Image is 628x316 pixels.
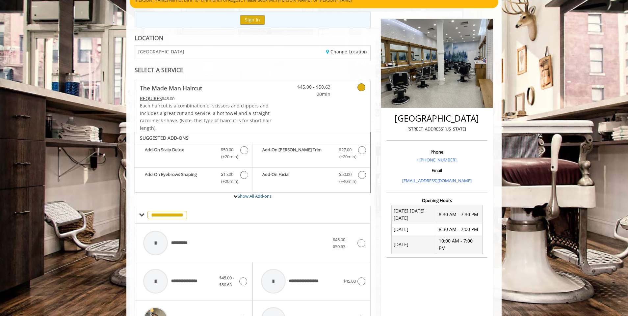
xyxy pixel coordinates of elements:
a: [EMAIL_ADDRESS][DOMAIN_NAME] [402,178,472,184]
b: Add-On Eyebrows Shaping [145,171,214,185]
div: The Made Man Haircut Add-onS [135,132,371,193]
b: The Made Man Haircut [140,83,202,93]
a: Show All Add-ons [238,193,272,199]
span: Each haircut is a combination of scissors and clippers and includes a great cut and service, a ho... [140,102,272,131]
label: Add-On Facial [256,171,367,187]
span: $45.00 [343,278,356,284]
span: $45.00 - $50.63 [333,237,348,249]
span: $50.00 [339,171,352,178]
span: This service needs some Advance to be paid before we block your appointment [140,95,162,101]
td: 8:30 AM - 7:30 PM [437,205,482,224]
td: [DATE] [392,224,437,235]
td: 10:00 AM - 7:00 PM [437,235,482,254]
span: (+20min ) [218,178,237,185]
p: [STREET_ADDRESS][US_STATE] [388,126,486,132]
span: $45.00 - $50.63 [219,275,234,288]
b: Add-On Scalp Detox [145,146,214,160]
h3: Phone [388,150,486,154]
label: Add-On Eyebrows Shaping [138,171,249,187]
td: [DATE] [DATE] [DATE] [392,205,437,224]
a: + [PHONE_NUMBER]. [416,157,458,163]
b: SUGGESTED ADD-ONS [140,135,189,141]
h2: [GEOGRAPHIC_DATA] [388,114,486,123]
td: 8:30 AM - 7:00 PM [437,224,482,235]
h3: Opening Hours [386,198,487,203]
span: 20min [292,91,330,98]
b: Add-On [PERSON_NAME] Trim [262,146,332,160]
span: $15.00 [221,171,233,178]
div: SELECT A SERVICE [135,67,371,73]
span: [GEOGRAPHIC_DATA] [138,49,184,54]
h3: Email [388,168,486,173]
label: Add-On Beard Trim [256,146,367,162]
span: (+40min ) [335,178,355,185]
label: Add-On Scalp Detox [138,146,249,162]
span: (+20min ) [218,153,237,160]
div: $48.00 [140,95,272,102]
td: [DATE] [392,235,437,254]
b: LOCATION [135,34,163,42]
b: Add-On Facial [262,171,332,185]
a: Change Location [326,48,367,55]
span: $45.00 - $50.63 [292,83,330,91]
span: (+20min ) [335,153,355,160]
span: $27.00 [339,146,352,153]
span: $50.00 [221,146,233,153]
button: Sign In [240,15,265,25]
